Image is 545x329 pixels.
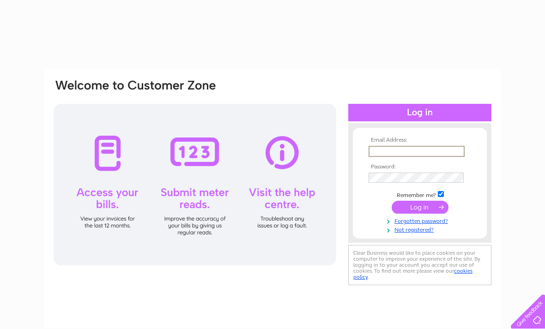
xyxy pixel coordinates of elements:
div: Clear Business would like to place cookies on your computer to improve your experience of the sit... [348,245,491,285]
td: Remember me? [366,190,473,199]
th: Email Address: [366,137,473,144]
input: Submit [392,201,448,214]
a: cookies policy [353,268,472,280]
th: Password: [366,164,473,170]
a: Not registered? [369,225,473,233]
a: Forgotten password? [369,216,473,225]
